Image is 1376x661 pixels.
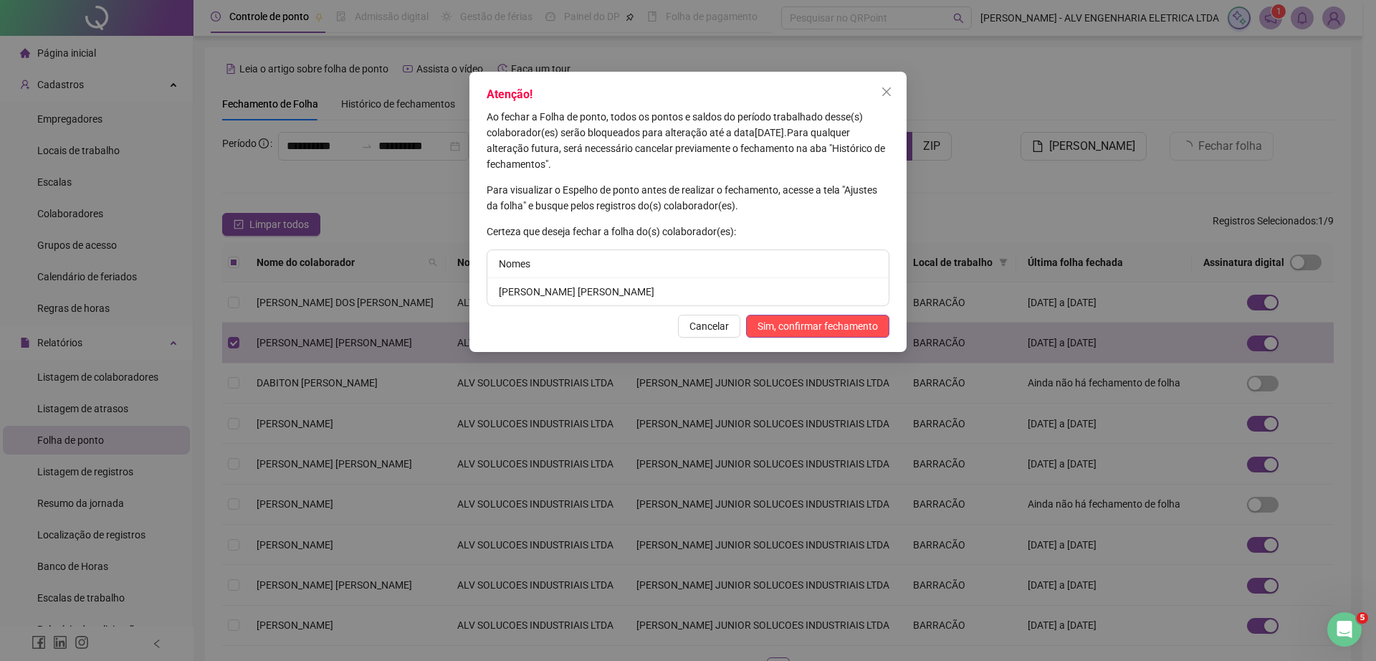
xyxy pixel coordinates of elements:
span: Ao fechar a Folha de ponto, todos os pontos e saldos do período trabalhado desse(s) colaborador(e... [487,111,863,138]
button: Cancelar [678,315,740,338]
span: close [881,86,892,98]
button: Close [875,80,898,103]
span: Cancelar [689,318,729,334]
span: Nomes [499,258,530,270]
span: 5 [1357,612,1368,624]
button: Sim, confirmar fechamento [746,315,889,338]
span: Para qualquer alteração futura, será necessário cancelar previamente o fechamento na aba "Históri... [487,127,885,170]
iframe: Intercom live chat [1327,612,1362,647]
span: Certeza que deseja fechar a folha do(s) colaborador(es): [487,226,736,237]
li: [PERSON_NAME] [PERSON_NAME] [487,278,889,305]
span: Atenção! [487,87,532,101]
span: Sim, confirmar fechamento [758,318,878,334]
span: Para visualizar o Espelho de ponto antes de realizar o fechamento, acesse a tela "Ajustes da folh... [487,184,877,211]
p: [DATE] . [487,109,889,172]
